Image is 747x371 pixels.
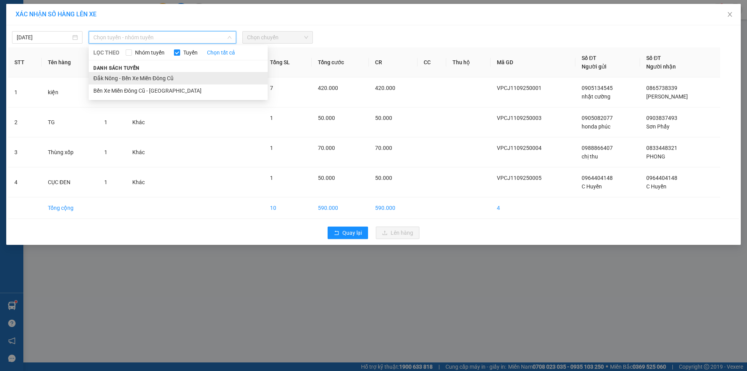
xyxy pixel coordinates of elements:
[582,153,598,160] span: chị thu
[89,84,268,97] li: Bến Xe Miền Đông Cũ - [GEOGRAPHIC_DATA]
[375,175,392,181] span: 50.000
[646,175,677,181] span: 0964404148
[42,137,98,167] td: Thùng xốp
[6,50,62,60] div: 50.000
[375,85,395,91] span: 420.000
[180,48,201,57] span: Tuyến
[375,145,392,151] span: 70.000
[417,47,446,77] th: CC
[719,4,741,26] button: Close
[126,107,163,137] td: Khác
[446,47,491,77] th: Thu hộ
[227,35,232,40] span: down
[104,179,107,185] span: 1
[89,72,268,84] li: Đắk Nông - Bến Xe Miền Đông Cũ
[264,197,312,219] td: 10
[646,85,677,91] span: 0865738339
[93,32,231,43] span: Chọn tuyến - nhóm tuyến
[264,47,312,77] th: Tổng SL
[582,175,613,181] span: 0964404148
[16,11,96,18] span: XÁC NHẬN SỐ HÀNG LÊN XE
[8,77,42,107] td: 1
[497,145,542,151] span: VPCJ1109250004
[312,47,369,77] th: Tổng cước
[582,115,613,121] span: 0905082077
[104,149,107,155] span: 1
[334,230,339,236] span: rollback
[42,47,98,77] th: Tên hàng
[646,115,677,121] span: 0903837493
[247,32,308,43] span: Chọn chuyến
[318,115,335,121] span: 50.000
[318,175,335,181] span: 50.000
[646,153,665,160] span: PHONG
[7,16,61,25] div: C Huyền
[8,107,42,137] td: 2
[132,48,168,57] span: Nhóm tuyến
[104,119,107,125] span: 1
[7,25,61,36] div: 0964404148
[126,137,163,167] td: Khác
[42,107,98,137] td: TG
[318,85,338,91] span: 420.000
[582,55,596,61] span: Số ĐT
[646,55,661,61] span: Số ĐT
[646,145,677,151] span: 0833448321
[42,167,98,197] td: CỤC ĐEN
[727,11,733,18] span: close
[497,85,542,91] span: VPCJ1109250001
[646,63,676,70] span: Người nhận
[7,7,19,16] span: Gửi:
[491,197,575,219] td: 4
[89,65,144,72] span: Danh sách tuyến
[646,183,666,190] span: C Huyền
[497,115,542,121] span: VPCJ1109250003
[328,227,368,239] button: rollbackQuay lại
[6,51,35,59] span: Cước rồi :
[582,145,613,151] span: 0988866407
[42,77,98,107] td: kiện
[318,145,335,151] span: 70.000
[582,183,602,190] span: C Huyền
[7,7,61,16] div: VP Cư Jút
[93,48,119,57] span: LỌC THEO
[312,197,369,219] td: 590.000
[582,63,607,70] span: Người gửi
[582,85,613,91] span: 0905134545
[369,47,417,77] th: CR
[270,85,273,91] span: 7
[67,7,146,25] div: VP [GEOGRAPHIC_DATA]
[126,167,163,197] td: Khác
[646,93,688,100] span: [PERSON_NAME]
[17,33,71,42] input: 11/09/2025
[582,123,610,130] span: honda phúc
[376,227,419,239] button: uploadLên hàng
[491,47,575,77] th: Mã GD
[8,47,42,77] th: STT
[67,25,146,35] div: C Huyền
[369,197,417,219] td: 590.000
[646,123,670,130] span: Sơn Phẩy
[8,137,42,167] td: 3
[582,93,610,100] span: nhật cường
[42,197,98,219] td: Tổng cộng
[8,167,42,197] td: 4
[342,229,362,237] span: Quay lại
[207,48,235,57] a: Chọn tất cả
[375,115,392,121] span: 50.000
[497,175,542,181] span: VPCJ1109250005
[67,35,146,46] div: 0964404148
[67,7,85,16] span: Nhận:
[270,145,273,151] span: 1
[270,175,273,181] span: 1
[270,115,273,121] span: 1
